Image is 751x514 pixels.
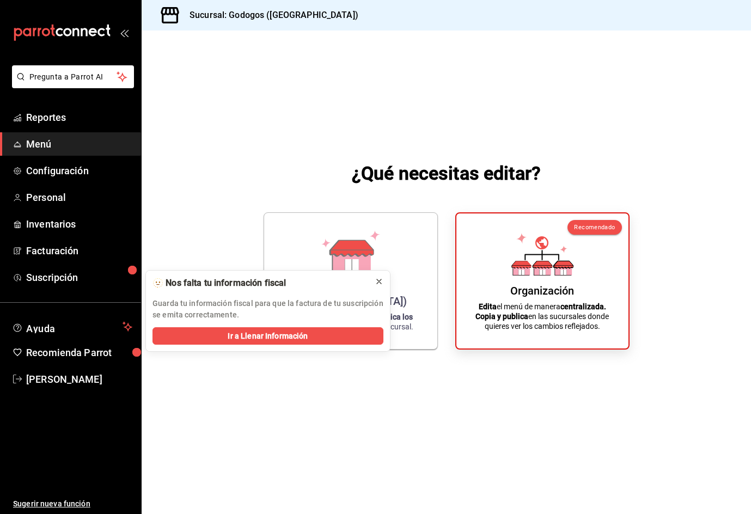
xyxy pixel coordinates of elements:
button: Pregunta a Parrot AI [12,65,134,88]
span: Configuración [26,163,132,178]
span: Pregunta a Parrot AI [29,71,117,83]
span: Sugerir nueva función [13,498,132,510]
span: Facturación [26,243,132,258]
strong: Copia y publica [475,312,528,321]
p: el menú de manera en las sucursales donde quieres ver los cambios reflejados. [469,302,615,331]
button: open_drawer_menu [120,28,129,37]
span: Reportes [26,110,132,125]
span: [PERSON_NAME] [26,372,132,387]
span: Personal [26,190,132,205]
div: Organización [510,284,574,297]
button: Ir a Llenar Información [152,327,383,345]
div: 🫥 Nos falta tu información fiscal [152,277,366,289]
span: Recomendado [574,224,615,231]
span: Inventarios [26,217,132,231]
span: Menú [26,137,132,151]
a: Pregunta a Parrot AI [8,79,134,90]
strong: centralizada. [560,302,606,311]
h1: ¿Qué necesitas editar? [352,160,541,186]
strong: Edita [479,302,497,311]
span: Recomienda Parrot [26,345,132,360]
span: Suscripción [26,270,132,285]
p: Guarda tu información fiscal para que la factura de tu suscripción se emita correctamente. [152,298,383,321]
h3: Sucursal: Godogos ([GEOGRAPHIC_DATA]) [181,9,358,22]
span: Ir a Llenar Información [228,331,308,342]
span: Ayuda [26,320,118,333]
